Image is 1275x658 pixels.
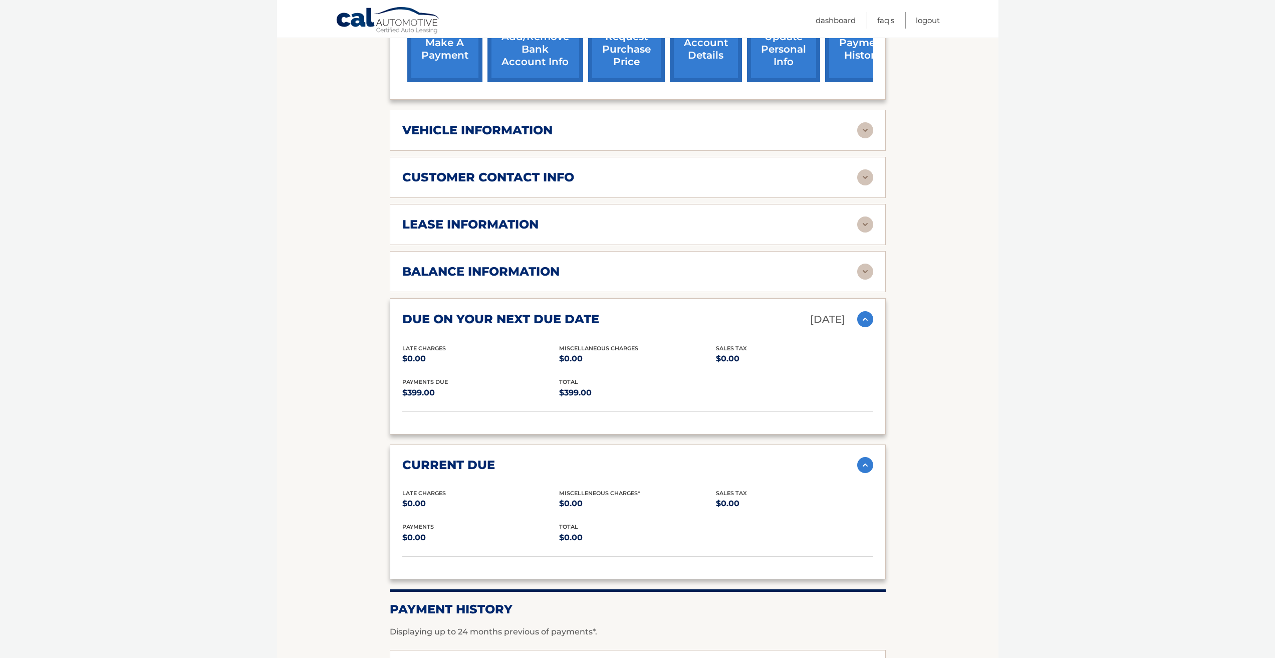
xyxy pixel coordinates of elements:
[402,531,559,545] p: $0.00
[402,386,559,400] p: $399.00
[402,345,446,352] span: Late Charges
[857,311,873,327] img: accordion-active.svg
[402,312,599,327] h2: due on your next due date
[390,626,886,638] p: Displaying up to 24 months previous of payments*.
[716,352,873,366] p: $0.00
[402,458,495,473] h2: current due
[390,602,886,617] h2: Payment History
[559,531,716,545] p: $0.00
[857,169,873,185] img: accordion-rest.svg
[857,457,873,473] img: accordion-active.svg
[747,17,820,82] a: update personal info
[402,490,446,497] span: Late Charges
[559,352,716,366] p: $0.00
[857,264,873,280] img: accordion-rest.svg
[559,490,640,497] span: Miscelleneous Charges*
[402,497,559,511] p: $0.00
[857,216,873,233] img: accordion-rest.svg
[402,523,434,530] span: payments
[402,123,553,138] h2: vehicle information
[559,386,716,400] p: $399.00
[716,345,747,352] span: Sales Tax
[402,264,560,279] h2: balance information
[402,352,559,366] p: $0.00
[559,497,716,511] p: $0.00
[402,170,574,185] h2: customer contact info
[487,17,583,82] a: Add/Remove bank account info
[916,12,940,29] a: Logout
[402,217,539,232] h2: lease information
[825,17,900,82] a: payment history
[336,7,441,36] a: Cal Automotive
[402,378,448,385] span: Payments Due
[877,12,894,29] a: FAQ's
[670,17,742,82] a: account details
[407,17,482,82] a: make a payment
[559,345,638,352] span: Miscellaneous Charges
[559,523,578,530] span: total
[716,497,873,511] p: $0.00
[810,311,845,328] p: [DATE]
[716,490,747,497] span: Sales Tax
[816,12,856,29] a: Dashboard
[588,17,665,82] a: request purchase price
[559,378,578,385] span: total
[857,122,873,138] img: accordion-rest.svg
